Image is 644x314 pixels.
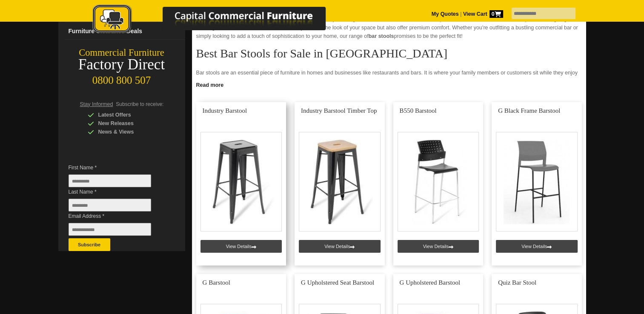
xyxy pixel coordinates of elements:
a: Furniture Clearance Deals [65,23,185,40]
span: Email Address * [69,212,164,220]
strong: bar stools [369,33,394,39]
strong: View Cart [463,11,503,17]
div: 0800 800 507 [58,70,185,86]
div: Latest Offers [88,111,169,119]
p: Bar stools are an essential piece of furniture in homes and businesses like restaurants and bars.... [196,69,582,86]
button: Subscribe [69,238,110,251]
p: When it comes to the fusion of comfort, style, and durability, nothing beats well-crafted . At Ca... [196,15,582,40]
input: Last Name * [69,199,151,211]
div: Commercial Furniture [58,47,185,59]
div: News & Views [88,128,169,136]
span: Stay Informed [80,101,113,107]
a: View Cart0 [461,11,503,17]
a: Click to read more [192,79,586,89]
span: First Name * [69,163,164,172]
input: First Name * [69,174,151,187]
span: Subscribe to receive: [116,101,163,107]
img: Capital Commercial Furniture Logo [69,4,367,35]
a: Capital Commercial Furniture Logo [69,4,367,38]
h2: Best Bar Stools for Sale in [GEOGRAPHIC_DATA] [196,47,582,60]
input: Email Address * [69,223,151,236]
span: 0 [489,10,503,18]
div: Factory Direct [58,59,185,71]
span: Last Name * [69,188,164,196]
div: New Releases [88,119,169,128]
a: My Quotes [432,11,459,17]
